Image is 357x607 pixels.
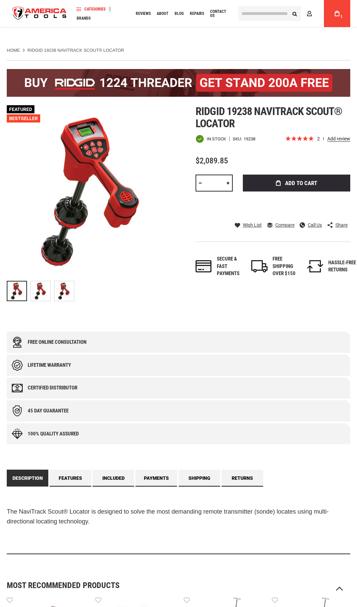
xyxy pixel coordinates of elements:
a: Blog [172,9,187,18]
a: Payments [135,470,177,487]
a: Compare [267,222,295,228]
a: Wish List [235,222,262,228]
span: In stock [207,137,226,141]
img: returns [307,260,323,272]
span: Contact Us [210,9,230,18]
span: Share [335,223,348,227]
img: RIDGID 19238 NAVITRACK SCOUT® LOCATOR [54,281,74,301]
span: Add to Cart [285,180,317,186]
strong: Most Recommended Products [7,581,327,589]
img: shipping [251,260,267,272]
span: $2,089.85 [196,156,228,165]
a: Repairs [187,9,207,18]
div: RIDGID 19238 NAVITRACK SCOUT® LOCATOR [7,277,30,305]
iframe: Secure express checkout frame [241,194,352,213]
img: America Tools [7,1,72,26]
img: RIDGID 19238 NAVITRACK SCOUT® LOCATOR [7,105,179,277]
a: Reviews [133,9,154,18]
iframe: LiveChat chat widget [262,586,357,607]
div: 45 day Guarantee [28,408,69,414]
div: FREE SHIPPING OVER $150 [273,255,300,277]
strong: RIDGID 19238 NAVITRACK SCOUT® LOCATOR [27,48,124,53]
img: payments [196,260,212,272]
a: Categories [74,4,108,14]
a: Shipping [179,470,220,487]
a: About [154,9,172,18]
a: Description [7,470,48,487]
a: Call Us [300,222,322,228]
span: 1 [340,15,342,18]
a: Brands [74,14,94,23]
div: Certified Distributor [28,385,77,391]
a: Included [93,470,134,487]
img: BOGO: Buy the RIDGID® 1224 Threader (26092), get the 92467 200A Stand FREE! [7,69,350,97]
a: Contact Us [207,9,233,18]
span: Wish List [243,223,262,227]
img: RIDGID 19238 NAVITRACK SCOUT® LOCATOR [31,281,50,301]
span: Repairs [190,12,204,16]
span: The NaviTrack Scout® Locator is designed to solve the most demanding remote transmitter (sonde) l... [7,508,329,525]
a: Home [7,47,20,53]
div: 100% quality assured [28,431,79,437]
div: Secure & fast payments [217,255,245,277]
span: Compare [275,223,295,227]
span: Reviews [136,12,151,16]
div: RIDGID 19238 NAVITRACK SCOUT® LOCATOR [54,277,74,305]
span: About [157,12,169,16]
span: Brands [77,16,91,20]
span: Call Us [308,223,322,227]
span: Blog [175,12,184,16]
div: 19238 [244,137,255,141]
span: Categories [77,7,105,12]
a: Returns [222,470,263,487]
div: Lifetime warranty [28,362,71,368]
div: HASSLE-FREE RETURNS [328,259,356,274]
span: Ridgid 19238 navitrack scout® locator [196,105,342,130]
div: Free online consultation [28,339,86,345]
strong: SKU [233,137,244,141]
span: 2 reviews [317,136,350,141]
a: store logo [7,1,72,26]
a: Features [50,470,91,487]
button: Search [288,7,301,20]
div: Availability [196,135,226,143]
span: Rated 5.0 out of 5 stars 2 reviews [285,135,350,143]
button: Add to Cart [243,175,350,192]
div: RIDGID 19238 NAVITRACK SCOUT® LOCATOR [30,277,54,305]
